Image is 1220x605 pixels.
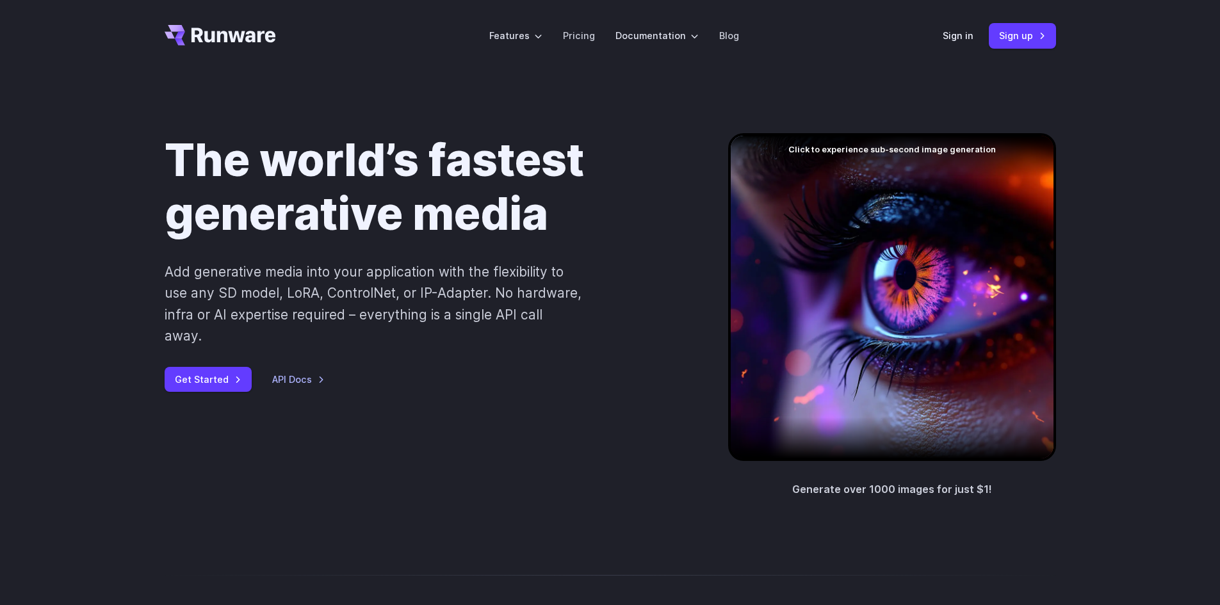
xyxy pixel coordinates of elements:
[165,25,276,45] a: Go to /
[272,372,325,387] a: API Docs
[615,28,699,43] label: Documentation
[943,28,973,43] a: Sign in
[165,261,583,346] p: Add generative media into your application with the flexibility to use any SD model, LoRA, Contro...
[563,28,595,43] a: Pricing
[489,28,542,43] label: Features
[989,23,1056,48] a: Sign up
[165,133,687,241] h1: The world’s fastest generative media
[165,367,252,392] a: Get Started
[792,481,992,498] p: Generate over 1000 images for just $1!
[719,28,739,43] a: Blog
